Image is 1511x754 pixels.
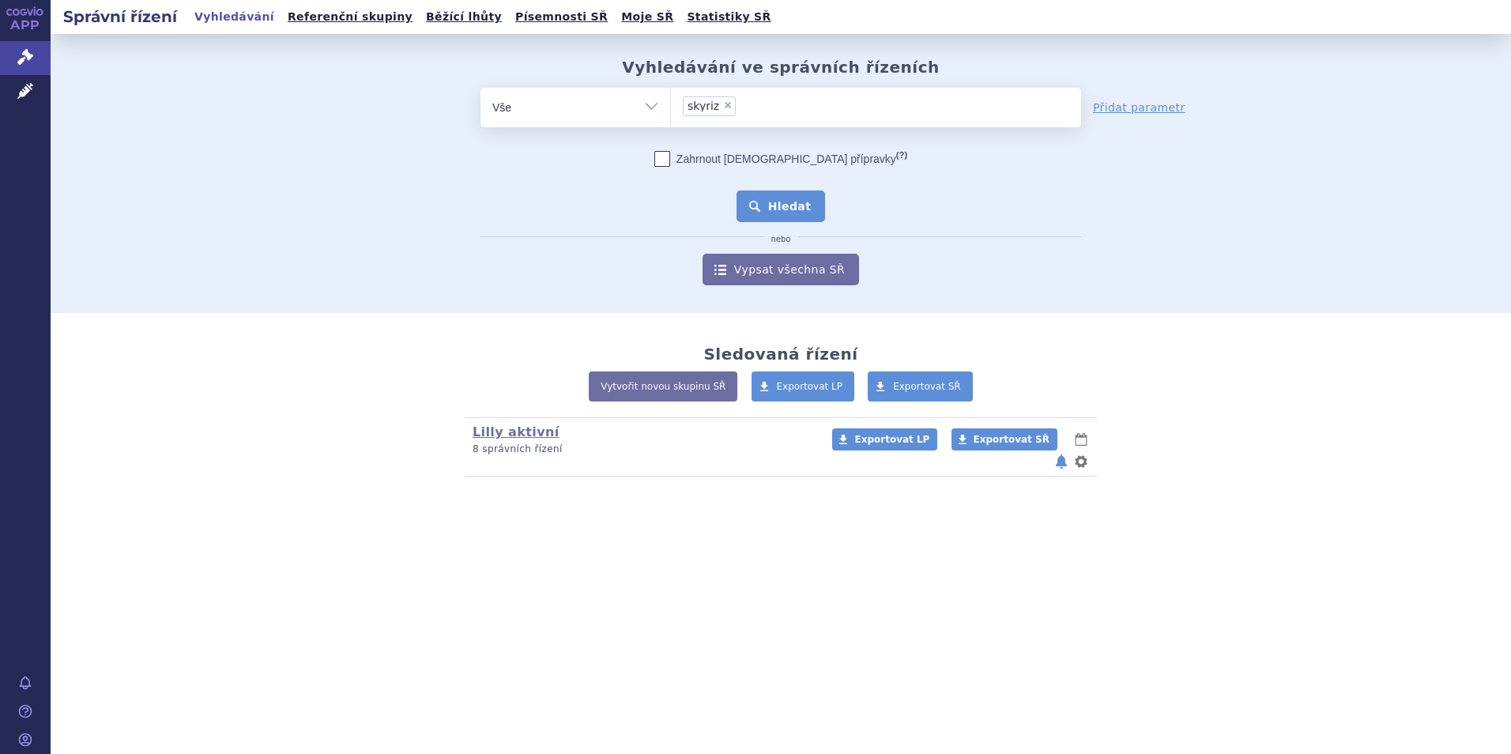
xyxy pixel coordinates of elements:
abbr: (?) [896,150,907,160]
button: Hledat [737,190,826,222]
a: Exportovat LP [752,371,855,402]
span: Exportovat SŘ [974,434,1049,445]
span: Exportovat LP [777,381,843,392]
a: Exportovat SŘ [868,371,973,402]
h2: Správní řízení [51,6,190,28]
a: Moje SŘ [616,6,678,28]
button: notifikace [1053,452,1069,471]
button: lhůty [1073,430,1089,449]
input: skyriz [740,96,799,115]
a: Přidat parametr [1093,100,1185,115]
a: Vytvořit novou skupinu SŘ [589,371,737,402]
a: Běžící lhůty [421,6,507,28]
a: Statistiky SŘ [682,6,775,28]
span: × [723,100,733,110]
a: Písemnosti SŘ [511,6,612,28]
label: Zahrnout [DEMOGRAPHIC_DATA] přípravky [654,151,907,167]
a: Exportovat LP [832,428,937,451]
span: skyriz [688,100,719,111]
span: Exportovat SŘ [893,381,961,392]
a: Lilly aktivní [473,424,560,439]
button: nastavení [1073,452,1089,471]
a: Vypsat všechna SŘ [703,254,859,285]
a: Vyhledávání [190,6,279,28]
span: Exportovat LP [854,434,929,445]
p: 8 správních řízení [473,443,812,456]
i: nebo [763,235,799,244]
a: Exportovat SŘ [951,428,1057,451]
h2: Vyhledávání ve správních řízeních [622,58,940,77]
h2: Sledovaná řízení [703,345,857,364]
a: Referenční skupiny [283,6,417,28]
